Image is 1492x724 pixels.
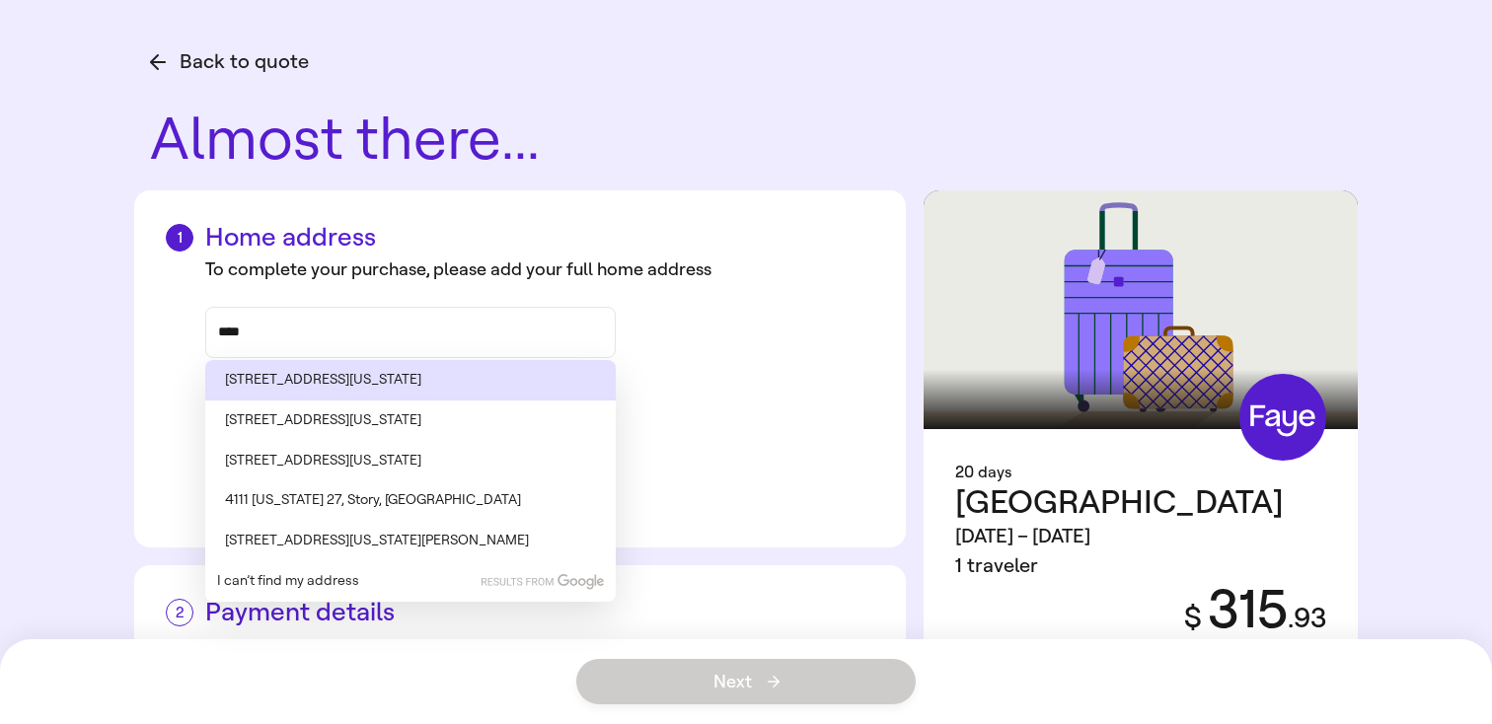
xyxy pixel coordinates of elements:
[205,360,616,400] li: [STREET_ADDRESS][US_STATE]
[576,659,916,704] button: Next
[166,222,874,253] h2: Home address
[205,256,874,283] div: To complete your purchase, please add your full home address
[205,521,616,561] li: [STREET_ADDRESS][US_STATE][PERSON_NAME]
[1160,581,1326,639] div: 315
[218,318,603,347] input: Street address, city, state
[205,400,616,441] li: [STREET_ADDRESS][US_STATE]
[955,551,1284,581] div: 1 traveler
[1184,600,1202,635] span: $
[955,522,1284,551] div: [DATE] – [DATE]
[205,441,616,481] li: [STREET_ADDRESS][US_STATE]
[955,461,1326,484] div: 20 days
[955,482,1284,522] span: [GEOGRAPHIC_DATA]
[205,480,616,521] li: 4111 [US_STATE] 27, Story, [GEOGRAPHIC_DATA]
[1288,602,1326,634] span: . 93
[150,109,1358,171] h1: Almost there...
[713,673,780,690] span: Next
[217,573,359,590] button: I can’t find my address
[166,597,874,627] h2: Payment details
[150,47,309,77] button: Back to quote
